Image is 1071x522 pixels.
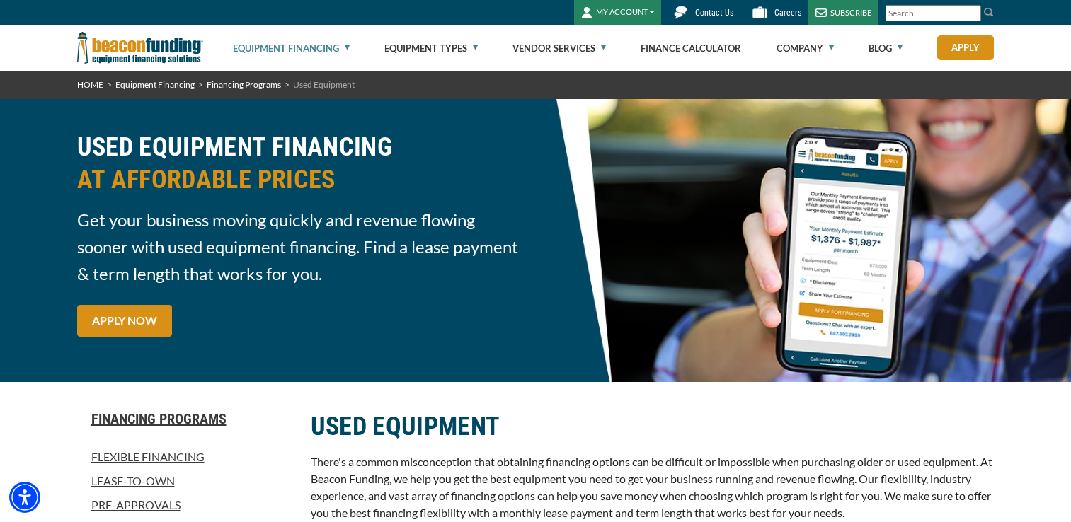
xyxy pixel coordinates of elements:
[384,25,478,71] a: Equipment Types
[77,131,527,196] h2: USED EQUIPMENT FINANCING
[983,6,995,18] img: Search
[77,497,294,514] a: Pre-approvals
[77,207,527,287] span: Get your business moving quickly and revenue flowing sooner with used equipment financing. Find a...
[77,448,294,465] a: Flexible Financing
[77,305,172,337] a: APPLY NOW
[207,79,281,90] a: Financing Programs
[115,79,195,90] a: Equipment Financing
[311,410,995,443] h2: USED EQUIPMENT
[966,8,978,19] a: Clear search text
[77,25,203,71] img: Beacon Funding Corporation logo
[869,25,903,71] a: Blog
[512,25,606,71] a: Vendor Services
[937,35,994,60] a: Apply
[641,25,741,71] a: Finance Calculator
[886,5,981,21] input: Search
[777,25,834,71] a: Company
[293,79,355,90] span: Used Equipment
[774,8,801,18] span: Careers
[311,453,995,521] p: There's a common misconception that obtaining financing options can be difficult or impossible wh...
[77,163,527,196] span: AT AFFORDABLE PRICES
[233,25,350,71] a: Equipment Financing
[695,8,733,18] span: Contact Us
[77,472,294,489] a: Lease-To-Own
[9,482,40,513] div: Accessibility Menu
[77,410,294,427] a: Financing Programs
[77,79,103,90] a: HOME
